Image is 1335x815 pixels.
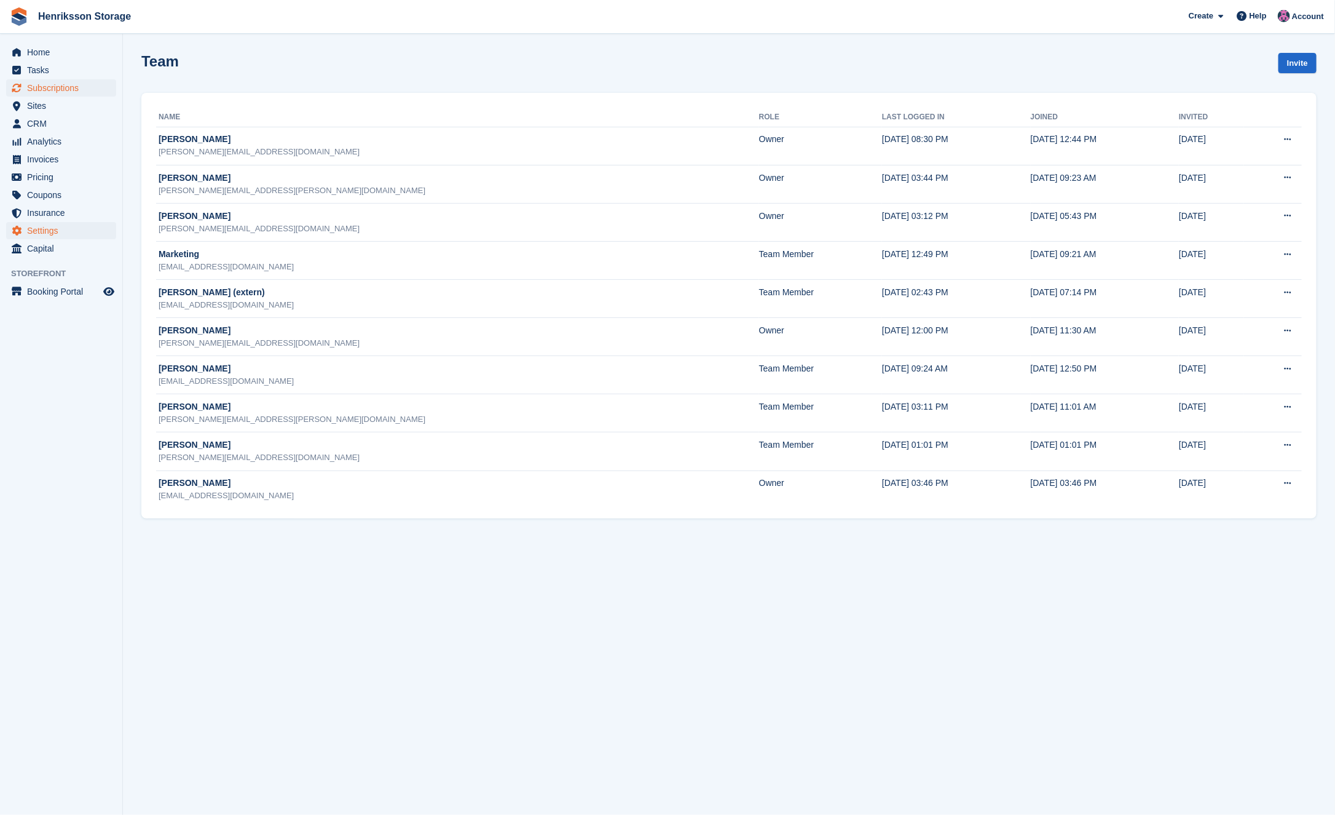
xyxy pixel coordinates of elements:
a: menu [6,97,116,114]
td: [DATE] 09:24 AM [882,356,1031,394]
a: Henriksson Storage [33,6,136,26]
td: [DATE] [1179,471,1244,509]
td: [DATE] 03:46 PM [882,471,1031,509]
td: Team Member [759,356,882,394]
span: Storefront [11,268,122,280]
td: Owner [759,165,882,203]
div: [PERSON_NAME][EMAIL_ADDRESS][DOMAIN_NAME] [159,146,759,158]
span: Insurance [27,204,101,221]
a: menu [6,115,116,132]
td: [DATE] [1179,432,1244,471]
div: [PERSON_NAME][EMAIL_ADDRESS][PERSON_NAME][DOMAIN_NAME] [159,413,759,426]
td: [DATE] [1179,241,1244,279]
div: [PERSON_NAME][EMAIL_ADDRESS][DOMAIN_NAME] [159,451,759,464]
a: menu [6,169,116,186]
td: [DATE] [1179,127,1244,165]
td: [DATE] 07:14 PM [1031,280,1179,318]
span: Coupons [27,186,101,204]
div: [PERSON_NAME][EMAIL_ADDRESS][PERSON_NAME][DOMAIN_NAME] [159,185,759,197]
div: [PERSON_NAME] [159,324,759,337]
th: Last logged in [882,108,1031,127]
span: Account [1292,10,1324,23]
div: [EMAIL_ADDRESS][DOMAIN_NAME] [159,299,759,311]
div: [PERSON_NAME] [159,400,759,413]
td: Owner [759,127,882,165]
td: Owner [759,203,882,241]
span: Capital [27,240,101,257]
a: menu [6,222,116,239]
td: Owner [759,471,882,509]
span: Subscriptions [27,79,101,97]
div: [EMAIL_ADDRESS][DOMAIN_NAME] [159,261,759,273]
div: [PERSON_NAME] (extern) [159,286,759,299]
td: [DATE] [1179,318,1244,356]
a: menu [6,204,116,221]
td: [DATE] 09:23 AM [1031,165,1179,203]
div: [PERSON_NAME] [159,362,759,375]
a: menu [6,283,116,300]
a: menu [6,186,116,204]
td: Team Member [759,241,882,279]
td: [DATE] 12:44 PM [1031,127,1179,165]
a: menu [6,151,116,168]
td: [DATE] 05:43 PM [1031,203,1179,241]
div: [PERSON_NAME][EMAIL_ADDRESS][DOMAIN_NAME] [159,337,759,349]
td: [DATE] 08:30 PM [882,127,1031,165]
img: stora-icon-8386f47178a22dfd0bd8f6a31ec36ba5ce8667c1dd55bd0f319d3a0aa187defe.svg [10,7,28,26]
td: [DATE] 11:30 AM [1031,318,1179,356]
span: Help [1250,10,1267,22]
td: [DATE] 03:46 PM [1031,471,1179,509]
td: [DATE] 02:43 PM [882,280,1031,318]
td: [DATE] 03:11 PM [882,394,1031,432]
span: Home [27,44,101,61]
td: [DATE] 12:49 PM [882,241,1031,279]
td: Team Member [759,432,882,471]
a: menu [6,79,116,97]
span: Create [1189,10,1213,22]
td: [DATE] 03:12 PM [882,203,1031,241]
td: [DATE] 01:01 PM [1031,432,1179,471]
td: Team Member [759,280,882,318]
a: menu [6,44,116,61]
span: Tasks [27,62,101,79]
div: [PERSON_NAME] [159,210,759,223]
td: [DATE] [1179,165,1244,203]
a: Preview store [101,284,116,299]
td: [DATE] 03:44 PM [882,165,1031,203]
div: [PERSON_NAME] [159,172,759,185]
div: [PERSON_NAME] [159,477,759,490]
th: Invited [1179,108,1244,127]
td: [DATE] [1179,394,1244,432]
div: [PERSON_NAME] [159,439,759,451]
a: Invite [1278,53,1317,73]
div: [PERSON_NAME][EMAIL_ADDRESS][DOMAIN_NAME] [159,223,759,235]
a: menu [6,62,116,79]
td: [DATE] 09:21 AM [1031,241,1179,279]
td: [DATE] 11:01 AM [1031,394,1179,432]
h1: Team [141,53,179,70]
div: [EMAIL_ADDRESS][DOMAIN_NAME] [159,490,759,502]
div: [PERSON_NAME] [159,133,759,146]
span: Settings [27,222,101,239]
td: [DATE] [1179,203,1244,241]
th: Name [156,108,759,127]
span: Sites [27,97,101,114]
th: Role [759,108,882,127]
td: Team Member [759,394,882,432]
td: [DATE] [1179,280,1244,318]
img: Isak Martinelle [1278,10,1290,22]
div: Marketing [159,248,759,261]
span: Booking Portal [27,283,101,300]
span: Invoices [27,151,101,168]
td: [DATE] [1179,356,1244,394]
a: menu [6,240,116,257]
a: menu [6,133,116,150]
td: [DATE] 12:50 PM [1031,356,1179,394]
span: Pricing [27,169,101,186]
span: CRM [27,115,101,132]
div: [EMAIL_ADDRESS][DOMAIN_NAME] [159,375,759,388]
td: Owner [759,318,882,356]
td: [DATE] 12:00 PM [882,318,1031,356]
span: Analytics [27,133,101,150]
td: [DATE] 01:01 PM [882,432,1031,471]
